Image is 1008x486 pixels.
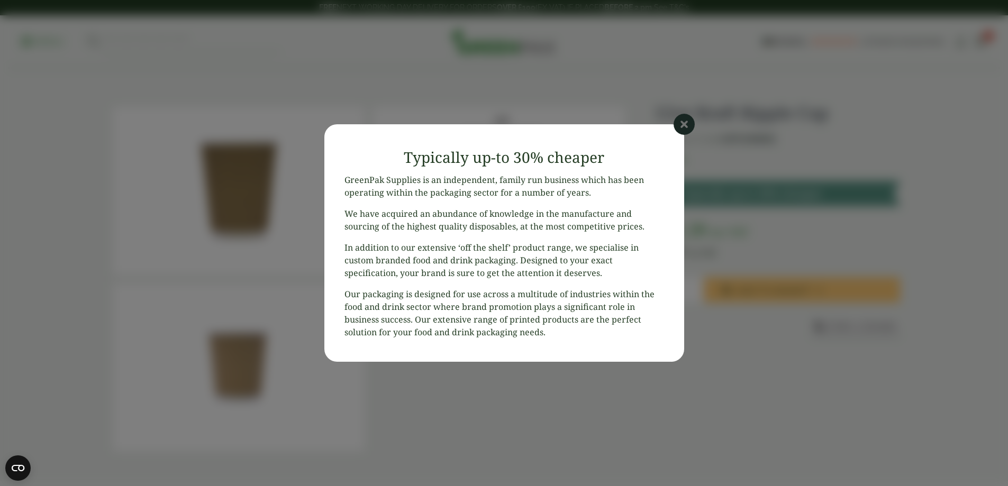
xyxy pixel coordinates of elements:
button: Open CMP widget [5,455,31,481]
p: We have acquired an abundance of knowledge in the manufacture and sourcing of the highest quality... [344,207,664,233]
p: In addition to our extensive ‘off the shelf’ product range, we specialise in custom branded food ... [344,241,664,279]
p: GreenPak Supplies is an independent, family run business which has been operating within the pack... [344,173,664,199]
h3: Typically up-to 30% cheaper [344,149,664,167]
p: Our packaging is designed for use across a multitude of industries within the food and drink sect... [344,288,664,338]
